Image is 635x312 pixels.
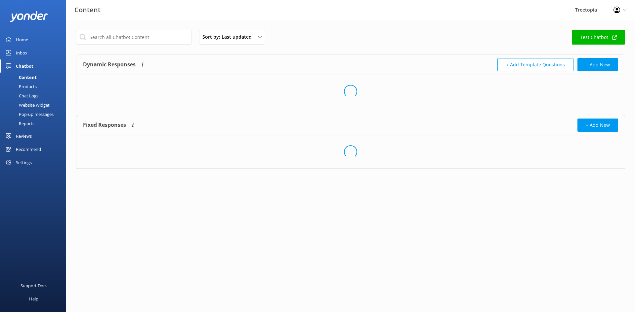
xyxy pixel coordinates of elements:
div: Chat Logs [4,91,38,100]
div: Recommend [16,143,41,156]
a: Content [4,73,66,82]
h4: Dynamic Responses [83,58,136,71]
a: Pop-up messages [4,110,66,119]
input: Search all Chatbot Content [76,30,192,45]
div: Reviews [16,129,32,143]
div: Content [4,73,37,82]
div: Website Widget [4,100,50,110]
div: Help [29,292,38,305]
div: Settings [16,156,32,169]
button: + Add New [577,58,618,71]
div: Home [16,33,28,46]
button: + Add New [577,119,618,132]
div: Support Docs [21,279,47,292]
div: Reports [4,119,34,128]
button: + Add Template Questions [497,58,573,71]
a: Reports [4,119,66,128]
a: Products [4,82,66,91]
a: Website Widget [4,100,66,110]
div: Chatbot [16,59,33,73]
h3: Content [74,5,101,15]
div: Inbox [16,46,27,59]
div: Pop-up messages [4,110,54,119]
h4: Fixed Responses [83,119,126,132]
div: Products [4,82,37,91]
a: Test Chatbot [572,30,625,45]
img: yonder-white-logo.png [10,11,48,22]
a: Chat Logs [4,91,66,100]
span: Sort by: Last updated [202,33,256,41]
